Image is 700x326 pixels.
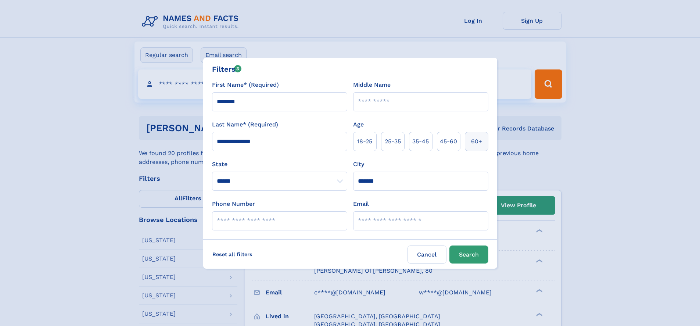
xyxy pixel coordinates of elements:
span: 45‑60 [440,137,457,146]
label: Reset all filters [208,246,257,263]
span: 35‑45 [412,137,429,146]
label: City [353,160,364,169]
label: Cancel [408,246,446,264]
button: Search [449,246,488,264]
label: Email [353,200,369,208]
span: 18‑25 [357,137,372,146]
label: Phone Number [212,200,255,208]
label: Age [353,120,364,129]
span: 60+ [471,137,482,146]
label: Last Name* (Required) [212,120,278,129]
label: First Name* (Required) [212,80,279,89]
label: Middle Name [353,80,391,89]
label: State [212,160,347,169]
span: 25‑35 [385,137,401,146]
div: Filters [212,64,242,75]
